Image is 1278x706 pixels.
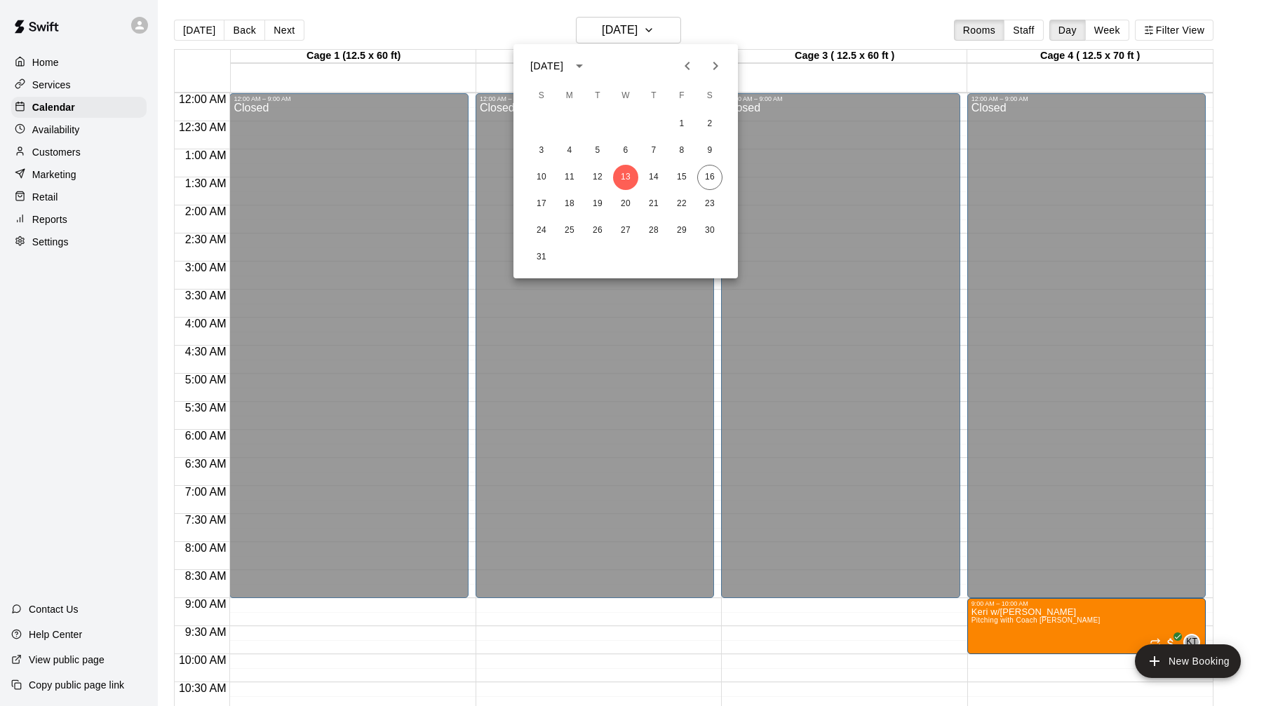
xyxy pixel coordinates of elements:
[669,218,694,243] button: 29
[529,82,554,110] span: Sunday
[557,82,582,110] span: Monday
[641,165,666,190] button: 14
[529,138,554,163] button: 3
[613,138,638,163] button: 6
[530,59,563,74] div: [DATE]
[613,218,638,243] button: 27
[697,82,722,110] span: Saturday
[613,191,638,217] button: 20
[557,165,582,190] button: 11
[529,218,554,243] button: 24
[641,218,666,243] button: 28
[567,54,591,78] button: calendar view is open, switch to year view
[697,138,722,163] button: 9
[613,165,638,190] button: 13
[613,82,638,110] span: Wednesday
[557,138,582,163] button: 4
[529,191,554,217] button: 17
[529,245,554,270] button: 31
[585,138,610,163] button: 5
[529,165,554,190] button: 10
[669,191,694,217] button: 22
[697,165,722,190] button: 16
[641,191,666,217] button: 21
[585,165,610,190] button: 12
[585,82,610,110] span: Tuesday
[585,191,610,217] button: 19
[557,191,582,217] button: 18
[669,111,694,137] button: 1
[585,218,610,243] button: 26
[669,165,694,190] button: 15
[669,138,694,163] button: 8
[557,218,582,243] button: 25
[641,138,666,163] button: 7
[697,218,722,243] button: 30
[673,52,701,80] button: Previous month
[701,52,729,80] button: Next month
[669,82,694,110] span: Friday
[697,111,722,137] button: 2
[641,82,666,110] span: Thursday
[697,191,722,217] button: 23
